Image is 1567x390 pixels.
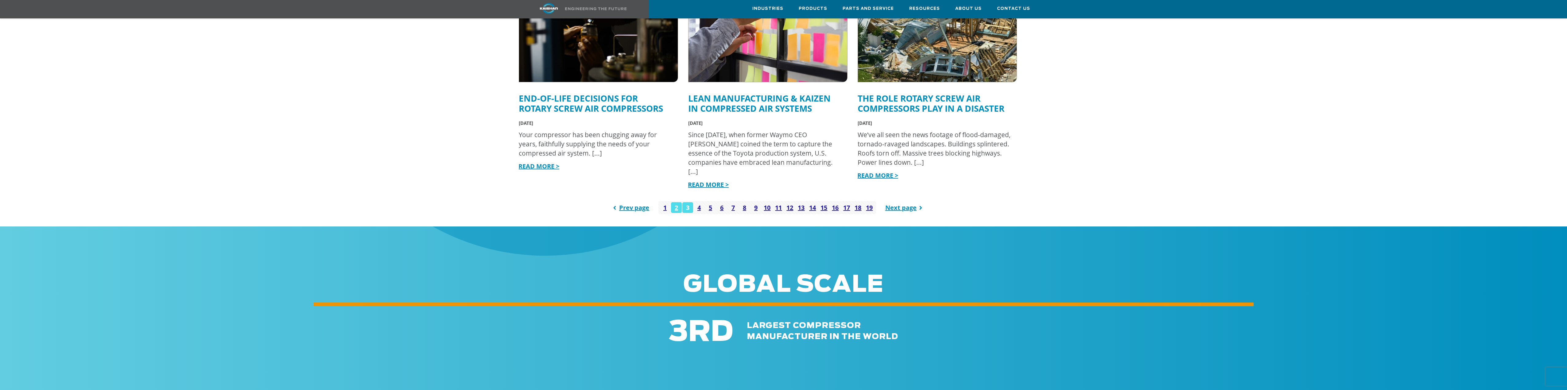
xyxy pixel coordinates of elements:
[997,0,1030,17] a: Contact Us
[858,92,1004,114] a: The Role Rotary Screw Air Compressors Play in a Disaster
[799,5,827,12] span: Products
[565,7,626,10] img: Engineering the future
[762,202,773,213] a: 10
[843,5,894,12] span: Parts and Service
[519,92,663,114] a: End-of-Life Decisions for Rotary Screw Air Compressors
[739,202,750,213] a: 8
[694,202,704,213] a: 4
[841,202,852,213] a: 17
[688,130,841,176] div: Since [DATE], when former Waymo CEO [PERSON_NAME] coined the term to capture the essence of the T...
[682,202,693,213] a: 3
[858,120,872,126] span: [DATE]
[669,318,688,346] span: 3
[830,202,841,213] a: 16
[773,202,784,213] a: 11
[752,5,783,12] span: Industries
[752,0,783,17] a: Industries
[519,120,533,126] span: [DATE]
[716,202,727,213] a: 6
[807,202,818,213] a: 14
[857,171,898,180] a: READ MORE >
[747,322,898,341] span: largest compressor manufacturer in the world
[688,120,703,126] span: [DATE]
[688,318,733,346] span: RD
[705,202,716,213] a: 5
[688,92,831,114] a: Lean Manufacturing & Kaizen in Compressed Air Systems
[955,0,982,17] a: About Us
[853,202,863,213] a: 18
[671,202,682,213] a: 2
[785,202,795,213] a: 12
[526,3,572,14] img: kaishan logo
[843,0,894,17] a: Parts and Service
[611,201,649,214] a: Prev page
[909,0,940,17] a: Resources
[519,130,672,158] div: Your compressor has been chugging away for years, faithfully supplying the needs of your compress...
[858,130,1011,167] div: We’ve all seen the news footage of flood-damaged, tornado-ravaged landscapes. Buildings splintere...
[909,5,940,12] span: Resources
[885,201,925,214] a: Next page
[819,202,829,213] a: 15
[518,162,559,170] a: READ MORE >
[796,202,807,213] a: 13
[799,0,827,17] a: Products
[997,5,1030,12] span: Contact Us
[864,202,875,213] a: 19
[660,202,670,213] a: 1
[728,202,739,213] a: 7
[688,180,729,189] a: READ MORE >
[751,202,761,213] a: 9
[955,5,982,12] span: About Us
